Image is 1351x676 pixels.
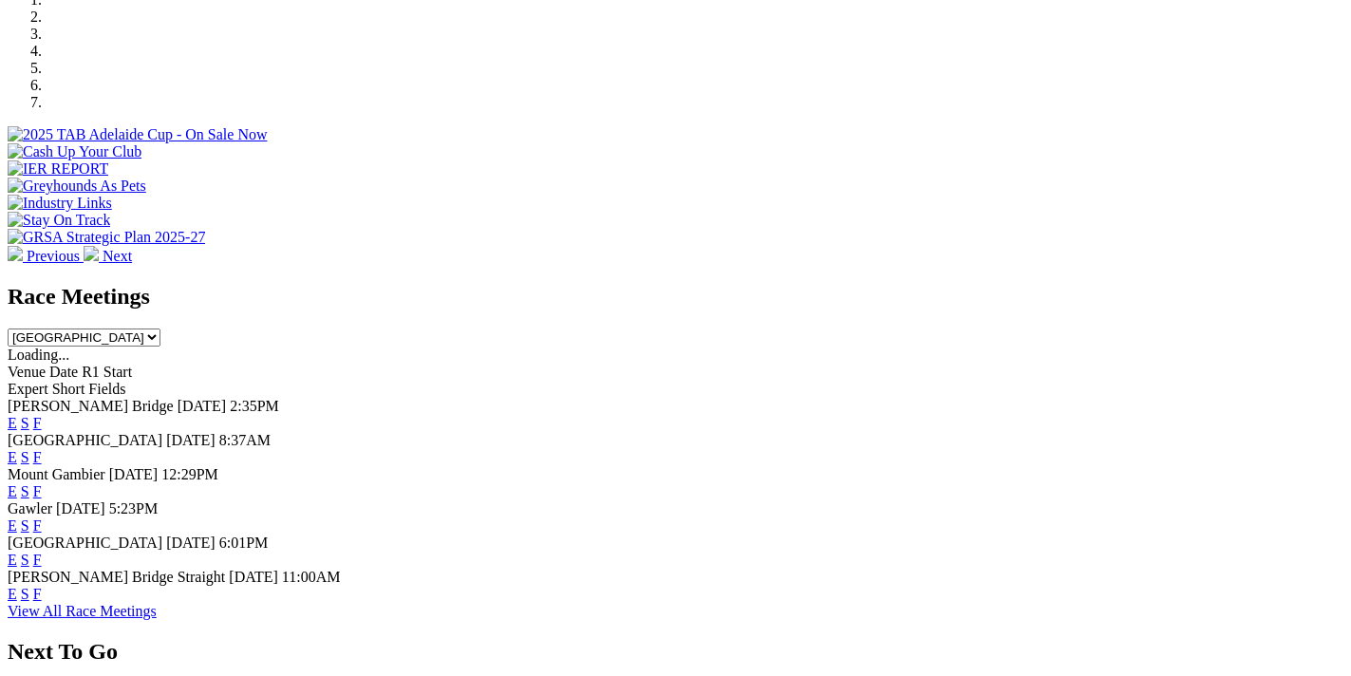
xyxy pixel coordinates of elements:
[8,229,205,246] img: GRSA Strategic Plan 2025-27
[8,246,23,261] img: chevron-left-pager-white.svg
[8,347,69,363] span: Loading...
[52,381,85,397] span: Short
[8,178,146,195] img: Greyhounds As Pets
[230,398,279,414] span: 2:35PM
[8,569,225,585] span: [PERSON_NAME] Bridge Straight
[109,466,159,482] span: [DATE]
[219,535,269,551] span: 6:01PM
[21,449,29,465] a: S
[8,586,17,602] a: E
[33,517,42,534] a: F
[8,126,268,143] img: 2025 TAB Adelaide Cup - On Sale Now
[84,248,132,264] a: Next
[178,398,227,414] span: [DATE]
[27,248,80,264] span: Previous
[56,500,105,516] span: [DATE]
[8,195,112,212] img: Industry Links
[84,246,99,261] img: chevron-right-pager-white.svg
[33,415,42,431] a: F
[8,160,108,178] img: IER REPORT
[49,364,78,380] span: Date
[8,500,52,516] span: Gawler
[33,483,42,499] a: F
[282,569,341,585] span: 11:00AM
[8,603,157,619] a: View All Race Meetings
[229,569,278,585] span: [DATE]
[8,517,17,534] a: E
[8,212,110,229] img: Stay On Track
[8,381,48,397] span: Expert
[8,449,17,465] a: E
[8,483,17,499] a: E
[109,500,159,516] span: 5:23PM
[88,381,125,397] span: Fields
[8,364,46,380] span: Venue
[8,284,1343,310] h2: Race Meetings
[8,535,162,551] span: [GEOGRAPHIC_DATA]
[166,535,216,551] span: [DATE]
[103,248,132,264] span: Next
[8,248,84,264] a: Previous
[21,483,29,499] a: S
[8,432,162,448] span: [GEOGRAPHIC_DATA]
[219,432,271,448] span: 8:37AM
[33,586,42,602] a: F
[8,552,17,568] a: E
[21,552,29,568] a: S
[82,364,132,380] span: R1 Start
[166,432,216,448] span: [DATE]
[8,143,141,160] img: Cash Up Your Club
[161,466,218,482] span: 12:29PM
[21,517,29,534] a: S
[8,639,1343,665] h2: Next To Go
[33,449,42,465] a: F
[8,466,105,482] span: Mount Gambier
[21,415,29,431] a: S
[8,398,174,414] span: [PERSON_NAME] Bridge
[33,552,42,568] a: F
[8,415,17,431] a: E
[21,586,29,602] a: S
